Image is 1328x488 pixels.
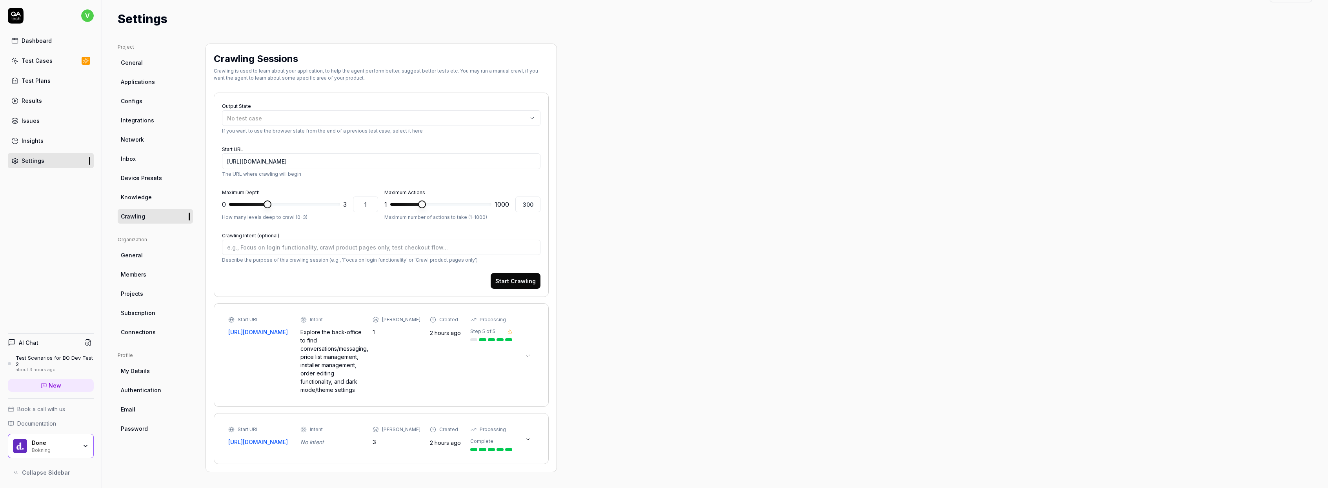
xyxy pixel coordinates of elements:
button: No test case [222,110,540,126]
span: My Details [121,367,150,375]
div: Profile [118,352,193,359]
div: Processing [480,426,506,433]
span: General [121,58,143,67]
a: My Details [118,364,193,378]
p: How many levels deep to crawl (0-3) [222,214,378,221]
span: Collapse Sidebar [22,468,70,477]
a: Crawling [118,209,193,224]
span: Connections [121,328,156,336]
div: Results [22,97,42,105]
a: General [118,248,193,262]
div: Test Plans [22,76,51,85]
span: No test case [227,115,262,122]
p: If you want to use the browser state from the end of a previous test case, select it here [222,127,540,135]
a: Test Scenarios for BO Dev Test 2about 3 hours ago [8,355,94,373]
a: Email [118,402,193,417]
a: Insights [8,133,94,148]
a: Connections [118,325,193,339]
span: Device Presets [121,174,162,182]
h2: Crawling Sessions [214,52,298,66]
div: Complete [470,438,493,445]
a: Issues [8,113,94,128]
span: Network [121,135,144,144]
label: Crawling Intent (optional) [222,233,279,239]
a: Network [118,132,193,147]
div: about 3 hours ago [16,367,94,373]
label: Maximum Actions [384,189,425,195]
a: Knowledge [118,190,193,204]
div: Test Scenarios for BO Dev Test 2 [16,355,94,368]
span: New [49,381,61,390]
div: Created [439,316,458,323]
a: Device Presets [118,171,193,185]
a: Test Cases [8,53,94,68]
div: Processing [480,316,506,323]
div: Explore the back-office to find conversations/messaging, price list management, installer managem... [300,328,363,394]
p: The URL where crawling will begin [222,171,540,178]
a: Members [118,267,193,282]
p: Describe the purpose of this crawling session (e.g., 'Focus on login functionality' or 'Crawl pro... [222,257,540,264]
div: [PERSON_NAME] [382,426,420,433]
a: Subscription [118,306,193,320]
button: Collapse Sidebar [8,464,94,480]
div: Bokning [32,446,77,453]
span: 3 [343,200,347,209]
a: Dashboard [8,33,94,48]
div: Dashboard [22,36,52,45]
a: [URL][DOMAIN_NAME] [228,438,291,446]
span: Configs [121,97,142,105]
a: Test Plans [8,73,94,88]
div: [PERSON_NAME] [382,316,420,323]
div: Done [32,439,77,446]
span: 1000 [495,200,509,209]
span: 0 [222,200,226,209]
a: Password [118,421,193,436]
a: Book a call with us [8,405,94,413]
a: New [8,379,94,392]
button: v [81,8,94,24]
img: Done Logo [13,439,27,453]
span: General [121,251,143,259]
a: Projects [118,286,193,301]
span: Knowledge [121,193,152,201]
time: 2 hours ago [430,439,461,446]
span: Crawling [121,212,145,220]
span: Password [121,424,148,433]
label: Start URL [222,146,243,152]
span: Authentication [121,386,161,394]
h4: AI Chat [19,339,38,347]
span: Book a call with us [17,405,65,413]
a: Documentation [8,419,94,428]
h1: Settings [118,10,167,28]
span: Email [121,405,135,413]
div: Organization [118,236,193,243]
span: 1 [384,200,387,209]
button: Start Crawling [491,273,540,289]
a: Applications [118,75,193,89]
div: Settings [22,157,44,165]
span: Projects [121,290,143,298]
div: Intent [310,316,323,323]
label: Maximum Depth [222,189,260,195]
div: Insights [22,137,44,145]
div: 1 [373,328,420,336]
span: Inbox [121,155,136,163]
span: v [81,9,94,22]
span: Integrations [121,116,154,124]
div: Start URL [238,426,259,433]
label: Output State [222,103,251,109]
span: Documentation [17,419,56,428]
div: Start URL [238,316,259,323]
a: Configs [118,94,193,108]
a: Settings [8,153,94,168]
a: Authentication [118,383,193,397]
div: Issues [22,117,40,125]
div: Crawling is used to learn about your application, to help the agent perform better, suggest bette... [214,67,549,82]
a: [URL][DOMAIN_NAME] [228,328,291,336]
div: Intent [310,426,323,433]
button: Done LogoDoneBokning [8,434,94,458]
div: No intent [300,438,363,446]
a: Results [8,93,94,108]
span: Applications [121,78,155,86]
a: General [118,55,193,70]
